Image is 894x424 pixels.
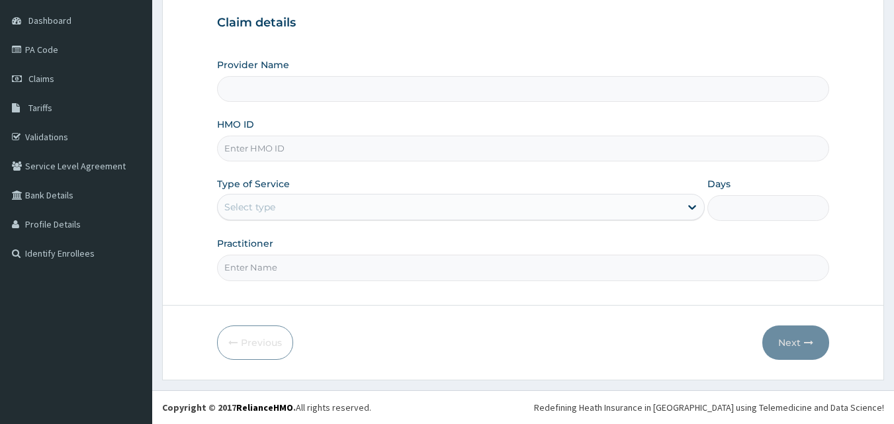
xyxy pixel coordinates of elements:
button: Next [762,325,829,360]
label: Days [707,177,731,191]
span: Dashboard [28,15,71,26]
a: RelianceHMO [236,402,293,413]
label: Practitioner [217,237,273,250]
button: Previous [217,325,293,360]
span: Tariffs [28,102,52,114]
strong: Copyright © 2017 . [162,402,296,413]
div: Select type [224,200,275,214]
input: Enter HMO ID [217,136,830,161]
h3: Claim details [217,16,830,30]
label: Type of Service [217,177,290,191]
label: HMO ID [217,118,254,131]
div: Redefining Heath Insurance in [GEOGRAPHIC_DATA] using Telemedicine and Data Science! [534,401,884,414]
label: Provider Name [217,58,289,71]
span: Claims [28,73,54,85]
input: Enter Name [217,255,830,280]
footer: All rights reserved. [152,390,894,424]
